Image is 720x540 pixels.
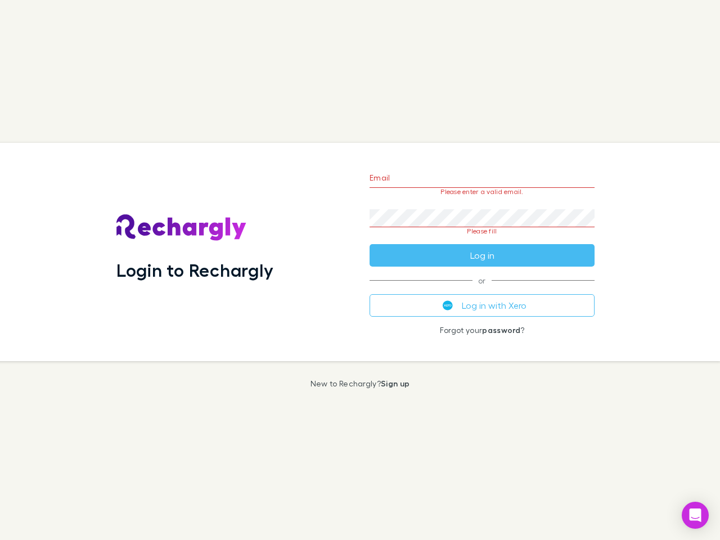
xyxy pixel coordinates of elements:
img: Rechargly's Logo [116,214,247,241]
p: Please enter a valid email. [370,188,595,196]
p: New to Rechargly? [310,379,410,388]
img: Xero's logo [443,300,453,310]
p: Forgot your ? [370,326,595,335]
span: or [370,280,595,281]
button: Log in with Xero [370,294,595,317]
a: Sign up [381,379,409,388]
div: Open Intercom Messenger [682,502,709,529]
h1: Login to Rechargly [116,259,273,281]
a: password [482,325,520,335]
p: Please fill [370,227,595,235]
button: Log in [370,244,595,267]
